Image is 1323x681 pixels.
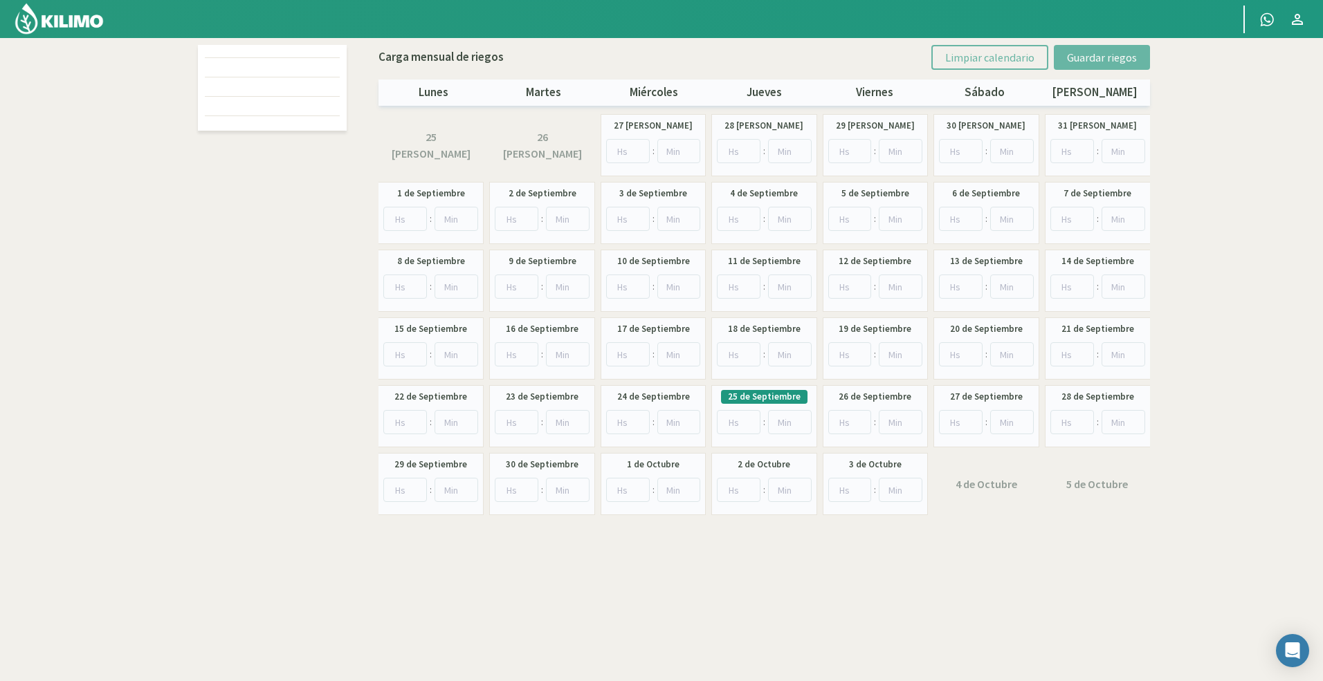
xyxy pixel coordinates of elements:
label: 3 de Septiembre [619,187,687,200]
span: : [763,212,765,226]
label: 26 de Septiembre [839,390,911,404]
input: Hs [828,274,872,299]
span: Limpiar calendario [945,50,1034,64]
label: 17 de Septiembre [617,322,690,336]
input: Hs [606,139,650,163]
input: Hs [606,342,650,366]
span: : [1097,347,1099,362]
input: Hs [1050,410,1094,434]
p: miércoles [599,84,709,102]
label: 1 de Octubre [627,458,679,472]
input: Min [768,207,812,231]
input: Min [657,207,701,231]
input: Min [990,139,1034,163]
input: Hs [717,207,760,231]
label: 5 de Octubre [1066,476,1128,492]
input: Min [435,274,478,299]
input: Hs [383,274,427,299]
span: : [653,415,655,429]
label: 3 de Octubre [849,458,902,472]
input: Hs [828,342,872,366]
span: : [985,212,987,226]
span: Guardar riegos [1067,50,1137,64]
input: Hs [1050,342,1094,366]
span: : [874,347,876,362]
input: Min [546,478,590,502]
input: Min [768,274,812,299]
input: Hs [495,274,538,299]
label: 28 [PERSON_NAME] [724,119,803,133]
img: Kilimo [14,2,104,35]
input: Min [546,342,590,366]
input: Min [879,478,922,502]
span: : [1097,279,1099,294]
input: Min [435,207,478,231]
input: Min [1102,410,1145,434]
span: : [653,144,655,158]
input: Min [879,274,922,299]
label: 2 de Septiembre [509,187,576,200]
span: : [653,279,655,294]
input: Min [657,410,701,434]
label: 25 de Septiembre [728,390,801,404]
label: 27 de Septiembre [950,390,1023,404]
input: Hs [383,342,427,366]
input: Min [435,342,478,366]
p: lunes [378,84,489,102]
input: Hs [939,139,983,163]
span: : [763,347,765,362]
p: Carga mensual de riegos [378,48,504,66]
input: Min [657,342,701,366]
div: Open Intercom Messenger [1276,634,1309,667]
input: Min [990,207,1034,231]
input: Hs [606,410,650,434]
label: 31 [PERSON_NAME] [1058,119,1137,133]
label: 29 [PERSON_NAME] [836,119,915,133]
span: : [541,212,543,226]
span: : [874,279,876,294]
input: Min [657,478,701,502]
span: : [430,279,432,294]
input: Hs [495,478,538,502]
span: : [874,483,876,497]
span: : [763,279,765,294]
input: Min [1102,342,1145,366]
input: Hs [495,410,538,434]
span: : [763,415,765,429]
input: Min [879,342,922,366]
label: 29 de Septiembre [394,458,467,472]
input: Hs [717,274,760,299]
input: Hs [383,410,427,434]
input: Hs [939,410,983,434]
span: : [653,212,655,226]
span: : [653,347,655,362]
input: Min [657,274,701,299]
span: : [874,212,876,226]
input: Hs [717,139,760,163]
input: Min [1102,139,1145,163]
input: Min [546,207,590,231]
span: : [763,483,765,497]
span: : [430,483,432,497]
input: Hs [717,410,760,434]
label: 22 de Septiembre [394,390,467,404]
button: Limpiar calendario [931,45,1048,70]
span: : [430,415,432,429]
input: Min [768,478,812,502]
span: : [1097,212,1099,226]
input: Hs [717,342,760,366]
label: 28 de Septiembre [1061,390,1134,404]
label: 14 de Septiembre [1061,254,1134,268]
input: Min [768,410,812,434]
label: 18 de Septiembre [728,322,801,336]
label: 6 de Septiembre [952,187,1020,200]
input: Min [1102,207,1145,231]
label: 8 de Septiembre [397,254,465,268]
input: Min [990,274,1034,299]
label: 7 de Septiembre [1064,187,1131,200]
span: : [985,347,987,362]
label: 2 de Octubre [738,458,790,472]
input: Min [546,274,590,299]
label: 16 de Septiembre [506,322,578,336]
label: 30 [PERSON_NAME] [947,119,1025,133]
